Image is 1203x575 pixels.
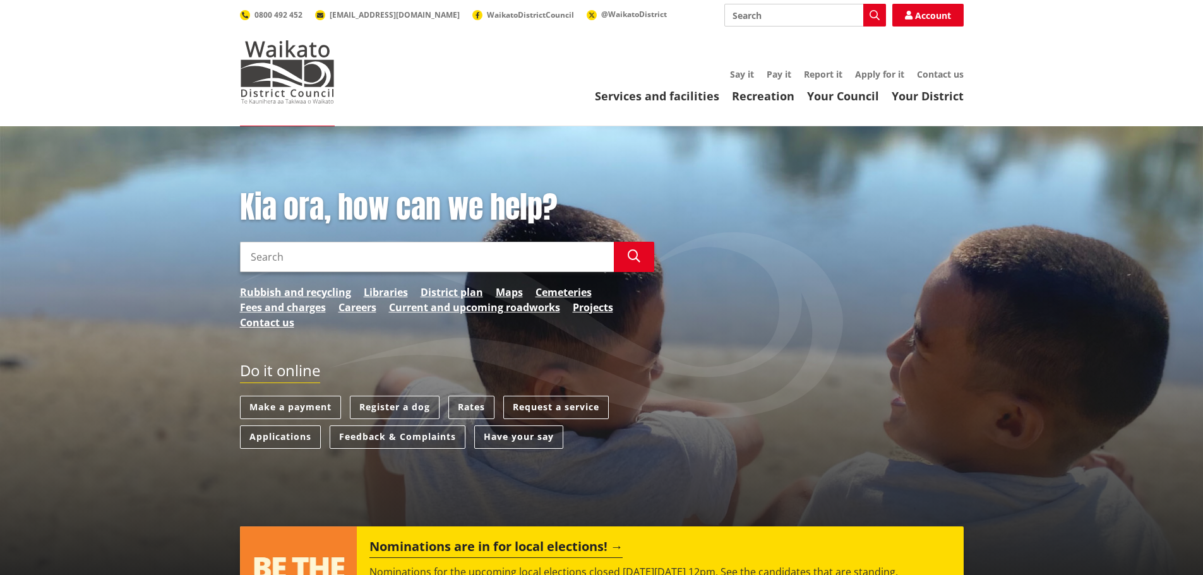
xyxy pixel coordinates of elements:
[587,9,667,20] a: @WaikatoDistrict
[595,88,719,104] a: Services and facilities
[804,68,842,80] a: Report it
[364,285,408,300] a: Libraries
[240,242,614,272] input: Search input
[892,88,964,104] a: Your District
[240,425,321,449] a: Applications
[730,68,754,80] a: Say it
[315,9,460,20] a: [EMAIL_ADDRESS][DOMAIN_NAME]
[240,189,654,226] h1: Kia ora, how can we help?
[330,9,460,20] span: [EMAIL_ADDRESS][DOMAIN_NAME]
[855,68,904,80] a: Apply for it
[389,300,560,315] a: Current and upcoming roadworks
[240,40,335,104] img: Waikato District Council - Te Kaunihera aa Takiwaa o Waikato
[254,9,302,20] span: 0800 492 452
[240,315,294,330] a: Contact us
[421,285,483,300] a: District plan
[807,88,879,104] a: Your Council
[350,396,440,419] a: Register a dog
[732,88,794,104] a: Recreation
[474,425,563,449] a: Have your say
[240,285,351,300] a: Rubbish and recycling
[573,300,613,315] a: Projects
[240,9,302,20] a: 0800 492 452
[240,396,341,419] a: Make a payment
[338,300,376,315] a: Careers
[601,9,667,20] span: @WaikatoDistrict
[503,396,609,419] a: Request a service
[369,539,623,558] h2: Nominations are in for local elections!
[767,68,791,80] a: Pay it
[724,4,886,27] input: Search input
[487,9,574,20] span: WaikatoDistrictCouncil
[496,285,523,300] a: Maps
[240,362,320,384] h2: Do it online
[330,425,465,449] a: Feedback & Complaints
[917,68,964,80] a: Contact us
[448,396,494,419] a: Rates
[892,4,964,27] a: Account
[472,9,574,20] a: WaikatoDistrictCouncil
[536,285,592,300] a: Cemeteries
[240,300,326,315] a: Fees and charges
